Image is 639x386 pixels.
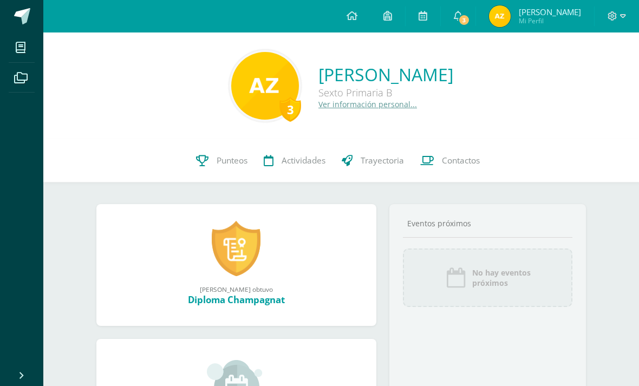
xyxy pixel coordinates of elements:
[318,63,453,86] a: [PERSON_NAME]
[442,155,480,166] span: Contactos
[256,139,334,182] a: Actividades
[334,139,412,182] a: Trayectoria
[361,155,404,166] span: Trayectoria
[188,139,256,182] a: Punteos
[318,86,453,99] div: Sexto Primaria B
[282,155,325,166] span: Actividades
[472,267,531,288] span: No hay eventos próximos
[412,139,488,182] a: Contactos
[107,293,366,306] div: Diploma Champagnat
[107,285,366,293] div: [PERSON_NAME] obtuvo
[519,6,581,17] span: [PERSON_NAME]
[279,97,301,122] div: 3
[318,99,417,109] a: Ver información personal...
[231,52,299,120] img: 0439041461ef2fbd126b132221300447.png
[445,267,467,289] img: event_icon.png
[458,14,470,26] span: 3
[489,5,511,27] img: 81868104f467bce0e350f0ce98ee4511.png
[403,218,572,228] div: Eventos próximos
[519,16,581,25] span: Mi Perfil
[217,155,247,166] span: Punteos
